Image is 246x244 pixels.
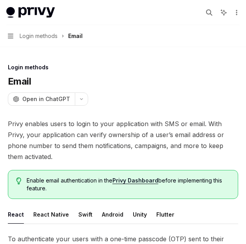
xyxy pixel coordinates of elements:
[156,205,174,224] button: Flutter
[133,205,147,224] button: Unity
[68,31,83,41] div: Email
[8,118,238,162] span: Privy enables users to login to your application with SMS or email. With Privy, your application ...
[102,205,123,224] button: Android
[8,75,31,88] h1: Email
[8,92,75,106] button: Open in ChatGPT
[78,205,92,224] button: Swift
[20,31,58,41] span: Login methods
[6,7,55,18] img: light logo
[27,177,230,192] span: Enable email authentication in the before implementing this feature.
[8,205,24,224] button: React
[22,95,70,103] span: Open in ChatGPT
[232,7,240,18] button: More actions
[16,177,22,184] svg: Tip
[33,205,69,224] button: React Native
[112,177,158,184] a: Privy Dashboard
[8,63,238,71] div: Login methods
